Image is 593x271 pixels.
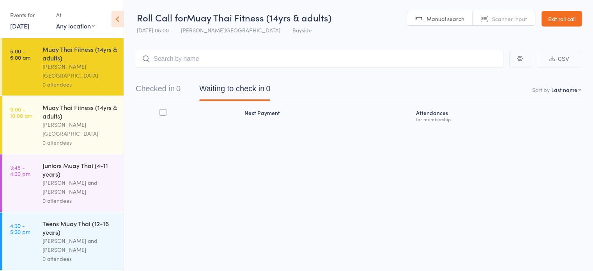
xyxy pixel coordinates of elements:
time: 9:00 - 10:00 am [10,106,32,119]
label: Sort by [532,86,550,94]
input: Search by name [136,50,503,68]
button: Checked in0 [136,80,181,101]
div: Muay Thai Fitness (14yrs & adults) [42,45,117,62]
div: 0 attendees [42,80,117,89]
div: 0 attendees [42,138,117,147]
span: Muay Thai Fitness (14yrs & adults) [187,11,331,24]
div: Teens Muay Thai (12-16 years) [42,219,117,236]
div: Muay Thai Fitness (14yrs & adults) [42,103,117,120]
span: Scanner input [492,15,527,23]
div: for membership [416,117,578,122]
div: At [56,9,95,21]
a: 4:30 -5:30 pmTeens Muay Thai (12-16 years)[PERSON_NAME] and [PERSON_NAME]0 attendees [2,213,124,270]
div: Next Payment [241,105,413,126]
span: [PERSON_NAME][GEOGRAPHIC_DATA] [181,26,280,34]
div: [PERSON_NAME][GEOGRAPHIC_DATA] [42,62,117,80]
button: CSV [537,51,581,67]
div: Atten­dances [413,105,581,126]
time: 5:00 - 6:00 am [10,48,30,60]
div: 0 attendees [42,254,117,263]
div: 0 attendees [42,196,117,205]
a: Exit roll call [542,11,582,27]
button: Waiting to check in0 [199,80,270,101]
time: 4:30 - 5:30 pm [10,222,30,235]
span: Bayside [292,26,312,34]
span: [DATE] 05:00 [137,26,169,34]
div: 0 [266,84,270,93]
a: 9:00 -10:00 amMuay Thai Fitness (14yrs & adults)[PERSON_NAME][GEOGRAPHIC_DATA]0 attendees [2,96,124,154]
span: Roll Call for [137,11,187,24]
div: Last name [551,86,577,94]
a: 3:45 -4:30 pmJuniors Muay Thai (4-11 years)[PERSON_NAME] and [PERSON_NAME]0 attendees [2,154,124,212]
div: [PERSON_NAME] and [PERSON_NAME] [42,236,117,254]
div: Juniors Muay Thai (4-11 years) [42,161,117,178]
span: Manual search [427,15,464,23]
div: 0 [176,84,181,93]
div: [PERSON_NAME][GEOGRAPHIC_DATA] [42,120,117,138]
div: Events for [10,9,48,21]
div: Any location [56,21,95,30]
a: 5:00 -6:00 amMuay Thai Fitness (14yrs & adults)[PERSON_NAME][GEOGRAPHIC_DATA]0 attendees [2,38,124,96]
div: [PERSON_NAME] and [PERSON_NAME] [42,178,117,196]
a: [DATE] [10,21,29,30]
time: 3:45 - 4:30 pm [10,164,30,177]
